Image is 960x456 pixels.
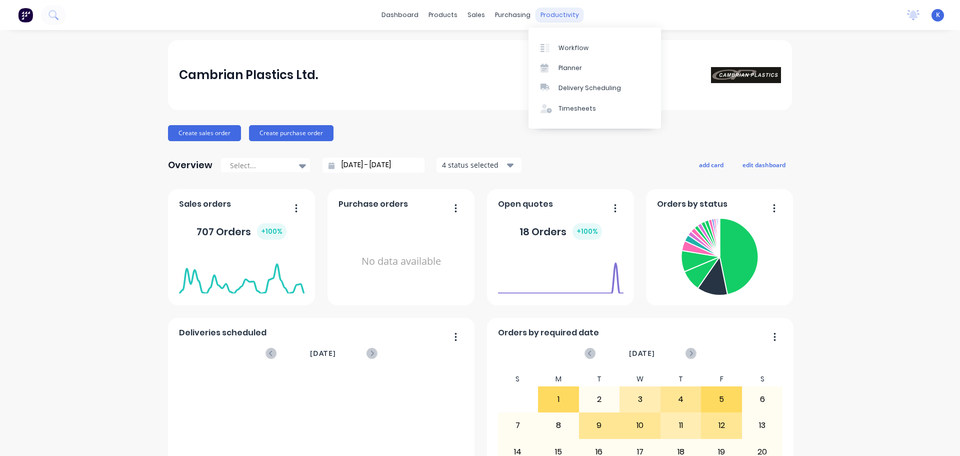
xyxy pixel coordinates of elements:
span: Open quotes [498,198,553,210]
div: Overview [168,155,212,175]
div: S [742,372,783,386]
div: T [579,372,620,386]
span: Orders by required date [498,327,599,339]
div: purchasing [490,8,535,23]
div: 11 [661,413,701,438]
div: 9 [579,413,619,438]
div: T [660,372,701,386]
div: + 100 % [572,223,602,240]
div: Cambrian Plastics Ltd. [179,65,318,85]
div: 2 [579,387,619,412]
div: 4 status selected [442,160,505,170]
div: 4 [661,387,701,412]
a: Workflow [528,38,661,58]
div: 8 [538,413,578,438]
div: 3 [620,387,660,412]
div: 6 [742,387,782,412]
button: Create sales order [168,125,241,141]
span: [DATE] [310,348,336,359]
div: sales [462,8,490,23]
span: K [936,11,940,20]
div: Delivery Scheduling [558,84,621,93]
div: W [619,372,660,386]
button: 4 status selected [436,158,521,173]
span: [DATE] [629,348,655,359]
div: + 100 % [257,223,286,240]
div: 10 [620,413,660,438]
div: 707 Orders [196,223,286,240]
span: Purchase orders [338,198,408,210]
div: Planner [558,64,582,73]
span: Deliveries scheduled [179,327,266,339]
a: Delivery Scheduling [528,78,661,98]
div: 12 [701,413,741,438]
button: Create purchase order [249,125,333,141]
div: 13 [742,413,782,438]
div: 1 [538,387,578,412]
a: Timesheets [528,99,661,119]
span: Sales orders [179,198,231,210]
button: edit dashboard [736,158,792,171]
div: 18 Orders [519,223,602,240]
a: dashboard [376,8,423,23]
span: Orders by status [657,198,727,210]
div: 5 [701,387,741,412]
div: products [423,8,462,23]
div: 7 [498,413,538,438]
button: add card [692,158,730,171]
div: No data available [338,214,464,309]
div: Timesheets [558,104,596,113]
div: M [538,372,579,386]
div: productivity [535,8,584,23]
div: F [701,372,742,386]
div: Workflow [558,44,588,53]
img: Factory [18,8,33,23]
a: Planner [528,58,661,78]
img: Cambrian Plastics Ltd. [711,67,781,83]
div: S [497,372,538,386]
